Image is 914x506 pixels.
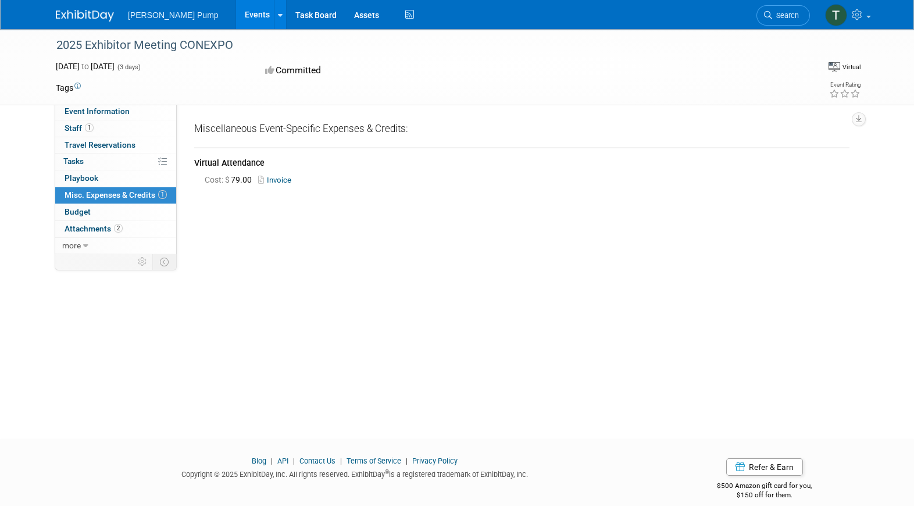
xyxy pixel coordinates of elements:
span: Playbook [65,173,98,183]
div: Event Rating [829,82,861,88]
a: Event Information [55,104,176,120]
span: Tasks [63,156,84,166]
a: Terms of Service [347,457,401,465]
span: Budget [65,207,91,216]
a: Attachments2 [55,221,176,237]
span: 1 [158,190,167,199]
a: Tasks [55,154,176,170]
a: Travel Reservations [55,137,176,154]
span: [DATE] [DATE] [56,62,115,71]
span: 79.00 [205,175,256,184]
div: $500 Amazon gift card for you, [671,473,859,500]
span: Cost: $ [205,175,231,184]
span: Travel Reservations [65,140,135,149]
div: Virtual Attendance [194,157,849,171]
a: Search [756,5,810,26]
span: Staff [65,123,94,133]
a: API [277,457,288,465]
span: Event Information [65,106,130,116]
span: Search [772,11,799,20]
a: more [55,238,176,254]
span: Attachments [65,224,123,233]
span: | [403,457,410,465]
td: Tags [56,82,81,94]
a: Privacy Policy [412,457,458,465]
span: more [62,241,81,250]
div: 2025 Exhibitor Meeting CONEXPO [52,35,792,56]
a: Budget [55,204,176,220]
a: Playbook [55,170,176,187]
img: ExhibitDay [56,10,114,22]
img: Tony Lewis [825,4,847,26]
div: Copyright © 2025 ExhibitDay, Inc. All rights reserved. ExhibitDay is a registered trademark of Ex... [56,466,654,480]
a: Staff1 [55,120,176,137]
div: Event Format [741,60,861,78]
span: Misc. Expenses & Credits [65,190,167,199]
a: Invoice [258,176,296,184]
span: 2 [114,224,123,233]
span: 1 [85,123,94,132]
div: Event Format [829,60,861,72]
div: Committed [262,60,519,81]
span: | [337,457,345,465]
td: Personalize Event Tab Strip [133,254,153,269]
div: $150 off for them. [671,490,859,500]
a: Blog [252,457,266,465]
span: to [80,62,91,71]
span: [PERSON_NAME] Pump [128,10,219,20]
span: | [268,457,276,465]
a: Refer & Earn [726,458,803,476]
sup: ® [385,469,389,475]
a: Contact Us [299,457,335,465]
img: Format-Virtual.png [829,62,840,72]
a: Misc. Expenses & Credits1 [55,187,176,204]
span: (3 days) [116,63,141,71]
div: Virtual [842,63,861,72]
td: Toggle Event Tabs [153,254,177,269]
span: | [290,457,298,465]
div: Miscellaneous Event-Specific Expenses & Credits: [194,122,849,140]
